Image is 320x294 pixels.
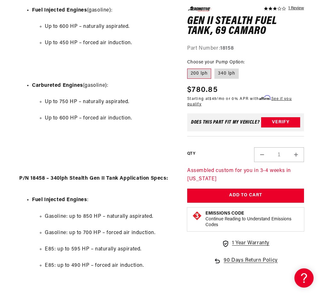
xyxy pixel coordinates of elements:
[45,39,171,47] li: Up to 450 HP – forced air induction.
[187,84,218,95] span: $780.85
[45,23,171,31] li: Up to 600 HP – naturally aspirated.
[259,95,270,100] span: Affirm
[45,245,171,254] li: E85: up to 595 HP – naturally aspirated.
[192,211,202,221] img: Emissions code
[205,216,299,228] p: Continue Reading to Understand Emissions Codes
[222,239,269,248] a: 1 Year Warranty
[187,69,211,79] label: 200 lph
[220,45,234,51] strong: 18158
[32,82,171,149] li: (gasoline):
[205,211,299,228] button: Emissions CodeContinue Reading to Understand Emissions Codes
[191,120,260,125] div: Does This part fit My vehicle?
[45,98,171,106] li: Up to 750 HP – naturally aspirated.
[45,114,171,123] li: Up to 600 HP – forced air induction.
[209,97,216,101] span: $49
[45,229,171,237] li: Gasoline: up to 700 HP – forced air induction.
[288,6,304,11] a: 1 reviews
[261,117,300,127] button: Verify
[45,262,171,270] li: E85: up to 490 HP – forced air induction.
[19,176,168,181] strong: P/N 18458 – 340lph Stealth Gen II Tank Application Specs:
[32,83,83,88] strong: Carbureted Engines
[32,6,171,73] li: (gasoline):
[187,188,304,203] button: Add to Cart
[187,167,304,183] p: Assembled custom for you in 3-4 weeks in [US_STATE]
[187,151,195,157] label: QTY
[187,16,304,36] h1: Gen II Stealth Fuel Tank, 69 Camaro
[232,239,269,248] span: 1 Year Warranty
[45,213,171,221] li: Gasoline: up to 850 HP – naturally aspirated.
[187,44,304,53] div: Part Number:
[205,211,244,216] strong: Emissions Code
[187,59,245,66] legend: Choose your Pump Option:
[214,69,239,79] label: 340 lph
[224,256,278,265] span: 90 Days Return Policy
[32,8,87,13] strong: Fuel Injected Engines
[32,197,87,202] strong: Fuel Injected Engines
[213,256,278,265] a: 90 Days Return Policy
[187,95,304,107] p: Starting at /mo or 0% APR with .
